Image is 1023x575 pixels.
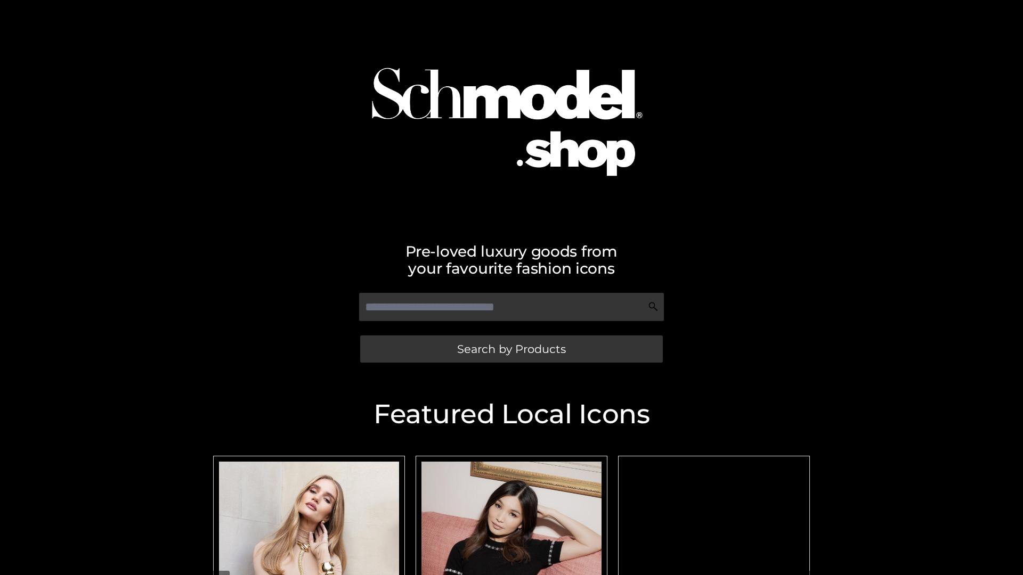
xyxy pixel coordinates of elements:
[208,243,815,277] h2: Pre-loved luxury goods from your favourite fashion icons
[360,335,663,363] a: Search by Products
[208,401,815,428] h2: Featured Local Icons​
[648,301,659,312] img: Search Icon
[457,343,566,355] span: Search by Products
